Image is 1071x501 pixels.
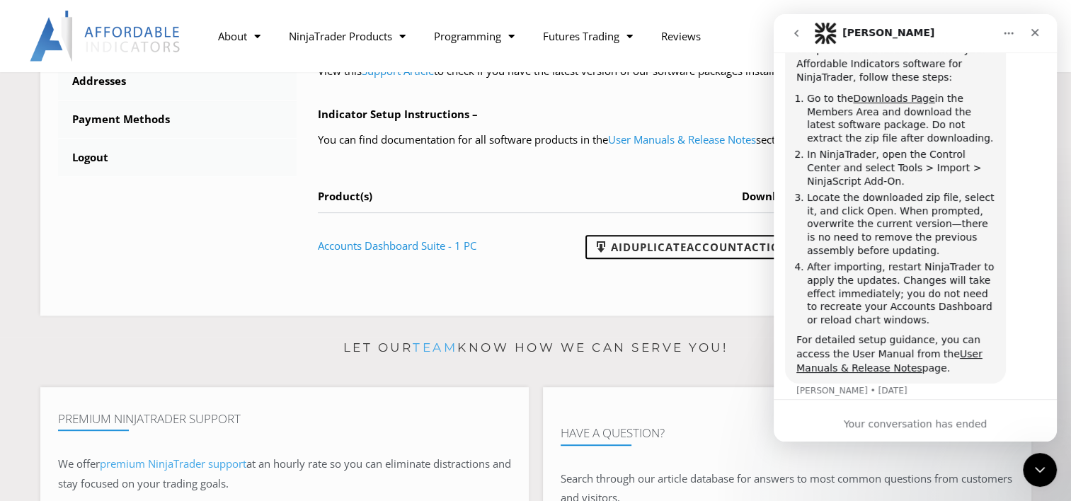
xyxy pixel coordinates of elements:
a: User Manuals & Release Notes [608,132,756,146]
a: NinjaTrader Products [274,20,419,52]
p: Let our know how we can serve you! [40,337,1031,359]
a: Programming [419,20,528,52]
a: Accounts Dashboard Suite - 1 PC [318,238,476,253]
a: team [413,340,457,355]
a: About [203,20,274,52]
iframe: Intercom live chat [1023,453,1057,487]
p: You can find documentation for all software products in the section of Members Area. [318,130,1014,150]
a: Futures Trading [528,20,646,52]
nav: Menu [203,20,835,52]
h4: Have A Question? [561,426,1014,440]
a: Logout [58,139,297,176]
a: Reviews [646,20,714,52]
span: We offer [58,456,100,471]
h4: Premium NinjaTrader Support [58,412,511,426]
a: AIDuplicateAccountActions_NT8_[TECHNICAL_ID].zip [585,235,951,259]
span: Download [742,189,796,203]
a: premium NinjaTrader support [100,456,246,471]
a: Addresses [58,63,297,100]
img: LogoAI | Affordable Indicators – NinjaTrader [30,11,182,62]
b: Indicator Setup Instructions – [318,107,478,121]
span: Product(s) [318,189,372,203]
iframe: Intercom live chat [774,14,1057,442]
a: Payment Methods [58,101,297,138]
span: at an hourly rate so you can eliminate distractions and stay focused on your trading goals. [58,456,511,490]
